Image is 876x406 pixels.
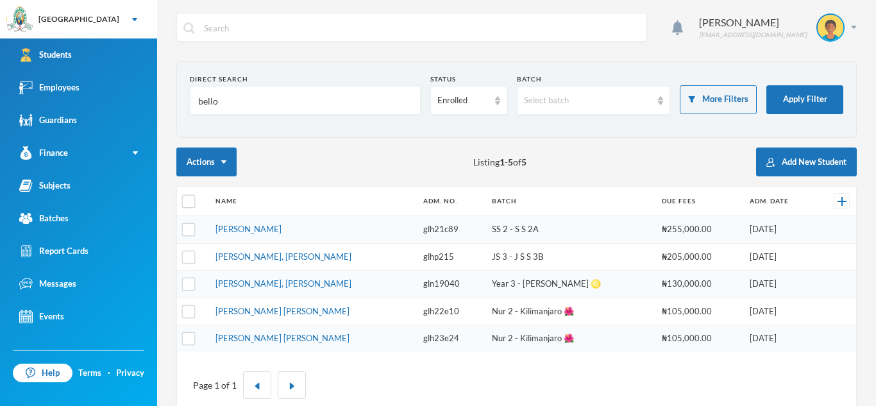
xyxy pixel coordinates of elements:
[508,156,513,167] b: 5
[215,306,350,316] a: [PERSON_NAME] [PERSON_NAME]
[417,325,485,352] td: glh23e24
[655,187,743,216] th: Due Fees
[655,271,743,298] td: ₦130,000.00
[19,244,88,258] div: Report Cards
[655,298,743,325] td: ₦105,000.00
[838,197,847,206] img: +
[215,251,351,262] a: [PERSON_NAME], [PERSON_NAME]
[500,156,505,167] b: 1
[176,148,237,176] button: Actions
[655,216,743,244] td: ₦255,000.00
[19,114,77,127] div: Guardians
[19,212,69,225] div: Batches
[766,85,843,114] button: Apply Filter
[485,187,655,216] th: Batch
[517,74,671,84] div: Batch
[19,48,72,62] div: Students
[743,243,816,271] td: [DATE]
[116,367,144,380] a: Privacy
[699,15,807,30] div: [PERSON_NAME]
[485,216,655,244] td: SS 2 - S S 2A
[13,364,72,383] a: Help
[430,74,507,84] div: Status
[743,216,816,244] td: [DATE]
[19,179,71,192] div: Subjects
[108,367,110,380] div: ·
[209,187,417,216] th: Name
[524,94,652,107] div: Select batch
[655,243,743,271] td: ₦205,000.00
[485,298,655,325] td: Nur 2 - Kilimanjaro 🌺
[215,333,350,343] a: [PERSON_NAME] [PERSON_NAME]
[485,243,655,271] td: JS 3 - J S S 3B
[78,367,101,380] a: Terms
[485,325,655,352] td: Nur 2 - Kilimanjaro 🌺
[417,243,485,271] td: glhp215
[521,156,526,167] b: 5
[743,325,816,352] td: [DATE]
[417,298,485,325] td: glh22e10
[183,22,195,34] img: search
[19,310,64,323] div: Events
[743,187,816,216] th: Adm. Date
[203,13,639,42] input: Search
[655,325,743,352] td: ₦105,000.00
[680,85,757,114] button: More Filters
[699,30,807,40] div: [EMAIL_ADDRESS][DOMAIN_NAME]
[743,271,816,298] td: [DATE]
[38,13,119,25] div: [GEOGRAPHIC_DATA]
[437,94,489,107] div: Enrolled
[473,155,526,169] span: Listing - of
[197,87,414,115] input: Name, Admin No, Phone number, Email Address
[485,271,655,298] td: Year 3 - [PERSON_NAME] ♌️
[193,378,237,392] div: Page 1 of 1
[756,148,857,176] button: Add New Student
[7,7,33,33] img: logo
[417,216,485,244] td: glh21c89
[19,277,76,291] div: Messages
[215,224,282,234] a: [PERSON_NAME]
[743,298,816,325] td: [DATE]
[818,15,843,40] img: STUDENT
[417,271,485,298] td: gln19040
[417,187,485,216] th: Adm. No.
[19,81,80,94] div: Employees
[19,146,68,160] div: Finance
[215,278,351,289] a: [PERSON_NAME], [PERSON_NAME]
[190,74,421,84] div: Direct Search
